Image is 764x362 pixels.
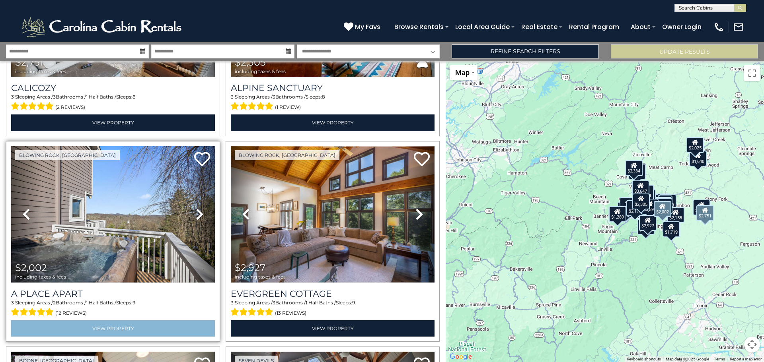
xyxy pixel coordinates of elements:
span: including taxes & fees [15,274,66,279]
button: Change map style [450,65,477,80]
span: $2,927 [235,262,265,273]
span: 3 [53,94,56,100]
div: $2,576 [620,197,637,213]
button: Toggle fullscreen view [744,65,760,81]
span: Map [455,68,470,77]
span: 9 [133,300,135,306]
div: $2,751 [696,205,714,221]
span: (13 reviews) [275,308,306,318]
a: My Favs [344,22,382,32]
button: Map camera controls [744,337,760,352]
div: $2,927 [639,215,657,230]
a: Blowing Rock, [GEOGRAPHIC_DATA] [15,150,120,160]
img: White-1-2.png [20,15,185,39]
span: 3 [11,94,14,100]
div: $1,719 [663,221,680,237]
a: Alpine Sanctuary [231,83,435,93]
a: Add to favorites [414,151,430,168]
span: 9 [352,300,355,306]
div: $2,004 [628,163,646,179]
a: Report a map error [730,357,762,361]
span: My Favs [355,22,380,32]
span: including taxes & fees [235,274,286,279]
div: Sleeping Areas / Bathrooms / Sleeps: [11,93,215,112]
a: Browse Rentals [390,20,448,34]
span: including taxes & fees [235,69,286,74]
span: 3 [273,94,275,100]
span: 3 [11,300,14,306]
a: Rental Program [565,20,623,34]
span: (12 reviews) [55,308,87,318]
a: Refine Search Filters [452,45,599,58]
span: Map data ©2025 Google [666,357,709,361]
a: Real Estate [517,20,561,34]
span: 3 [273,300,275,306]
a: View Property [11,114,215,131]
div: Sleeping Areas / Bathrooms / Sleeps: [231,93,435,112]
span: (2 reviews) [55,102,85,112]
img: phone-regular-white.png [713,21,725,33]
span: 1 Half Baths / [306,300,336,306]
div: $2,138 [655,196,672,211]
div: $1,675 [654,197,672,213]
div: $3,596 [641,198,659,214]
span: $2,002 [15,262,47,273]
span: 2 [53,300,56,306]
a: A Place Apart [11,288,215,299]
div: $2,334 [625,160,643,176]
img: thumbnail_163276814.jpeg [231,146,435,283]
img: mail-regular-white.png [733,21,744,33]
div: $1,915 [653,194,670,209]
span: 3 [231,300,234,306]
img: thumbnail_164278000.jpeg [11,146,215,283]
div: $2,158 [667,207,684,223]
span: including taxes & fees [15,69,66,74]
a: View Property [231,114,435,131]
a: View Property [231,320,435,337]
a: View Property [11,320,215,337]
div: $3,720 [655,198,672,214]
span: 8 [133,94,136,100]
a: About [627,20,655,34]
div: $1,289 [609,206,626,222]
span: 3 [231,94,234,100]
div: $2,305 [632,194,650,209]
span: $2,305 [235,56,266,68]
span: (1 review) [275,102,301,112]
div: $3,647 [632,180,649,196]
a: Open this area in Google Maps (opens a new window) [448,352,474,362]
div: Sleeping Areas / Bathrooms / Sleeps: [231,299,435,318]
div: $2,176 [626,200,644,216]
a: Evergreen Cottage [231,288,435,299]
img: Google [448,352,474,362]
div: $2,025 [686,137,704,153]
div: Sleeping Areas / Bathrooms / Sleeps: [11,299,215,318]
a: Blowing Rock, [GEOGRAPHIC_DATA] [235,150,339,160]
span: 1 Half Baths / [86,94,116,100]
div: $2,356 [693,199,710,215]
span: $2,751 [15,56,43,68]
button: Update Results [611,45,758,58]
div: $2,002 [654,201,671,217]
a: Terms (opens in new tab) [714,357,725,361]
a: Add to favorites [194,151,210,168]
span: 8 [322,94,325,100]
a: Calicozy [11,83,215,93]
a: Local Area Guide [451,20,514,34]
a: Owner Login [658,20,706,34]
div: $1,640 [689,151,707,166]
button: Keyboard shortcuts [627,356,661,362]
span: 1 Half Baths / [86,300,116,306]
div: $2,029 [637,219,655,235]
div: $2,263 [659,194,676,210]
